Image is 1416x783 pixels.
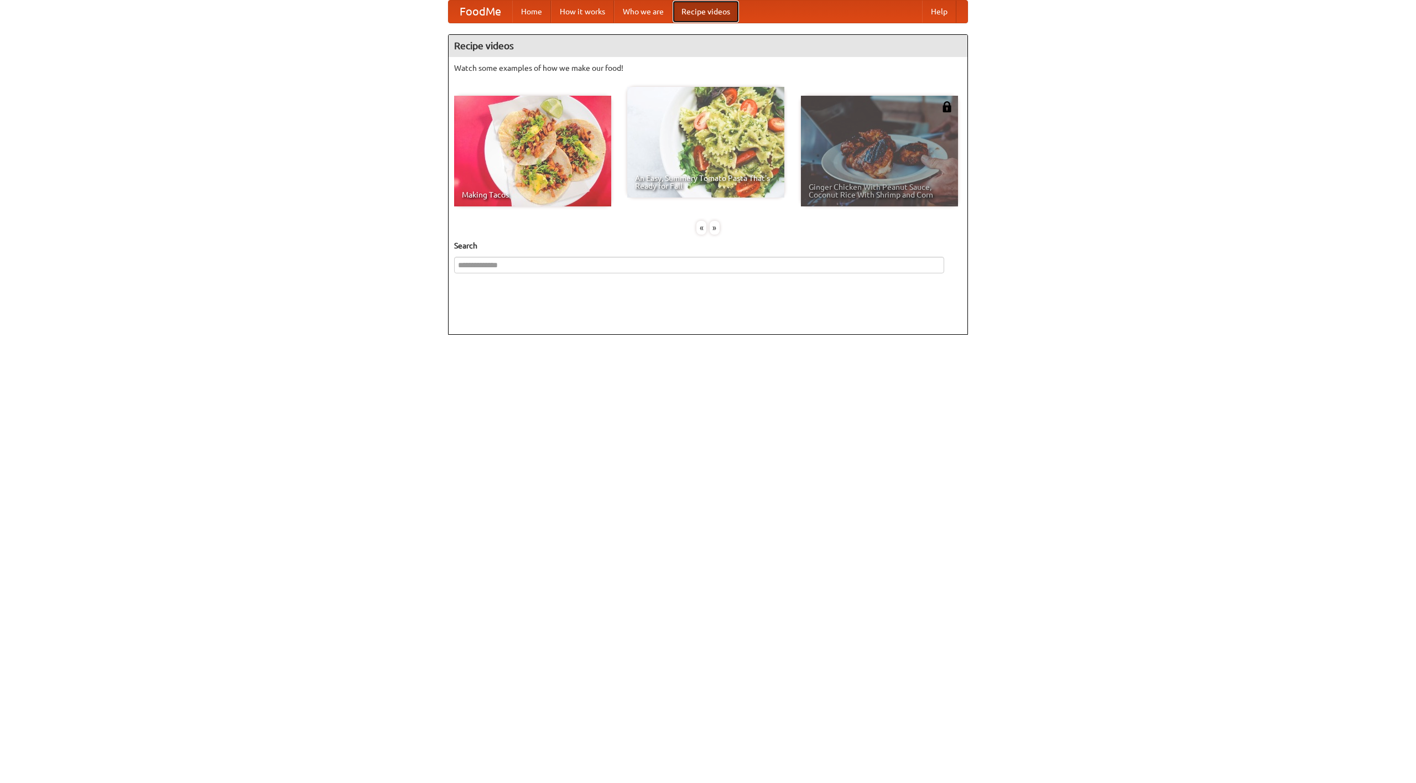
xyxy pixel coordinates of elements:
a: An Easy, Summery Tomato Pasta That's Ready for Fall [627,87,784,198]
a: How it works [551,1,614,23]
a: Help [922,1,956,23]
a: Home [512,1,551,23]
span: An Easy, Summery Tomato Pasta That's Ready for Fall [635,174,777,190]
div: « [696,221,706,235]
a: FoodMe [449,1,512,23]
div: » [710,221,720,235]
p: Watch some examples of how we make our food! [454,63,962,74]
h5: Search [454,240,962,251]
h4: Recipe videos [449,35,967,57]
a: Who we are [614,1,673,23]
a: Recipe videos [673,1,739,23]
a: Making Tacos [454,96,611,206]
span: Making Tacos [462,191,603,199]
img: 483408.png [941,101,952,112]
